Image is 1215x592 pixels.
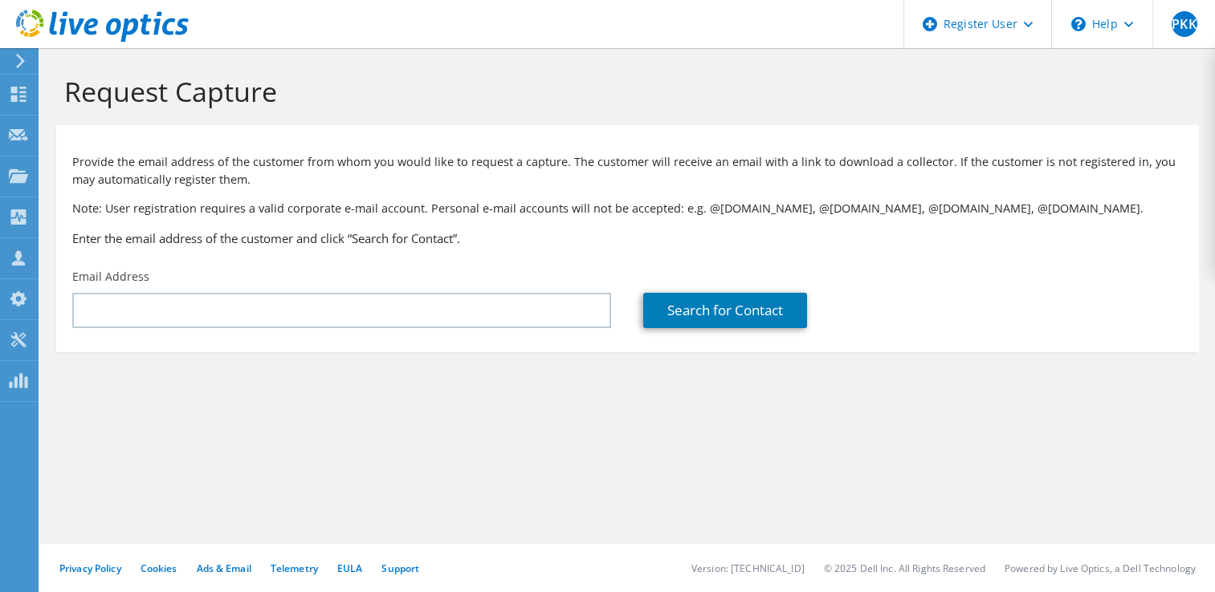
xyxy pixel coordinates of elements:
h3: Enter the email address of the customer and click “Search for Contact”. [72,229,1183,247]
a: Cookies [141,562,177,575]
p: Provide the email address of the customer from whom you would like to request a capture. The cust... [72,153,1183,189]
a: EULA [337,562,362,575]
a: Ads & Email [197,562,251,575]
p: Note: User registration requires a valid corporate e-mail account. Personal e-mail accounts will ... [72,200,1183,217]
a: Telemetry [271,562,318,575]
label: Email Address [72,269,149,285]
span: PKK [1172,11,1197,37]
h1: Request Capture [64,75,1183,108]
a: Privacy Policy [59,562,121,575]
svg: \n [1071,17,1086,31]
li: Powered by Live Optics, a Dell Technology [1005,562,1196,575]
li: Version: [TECHNICAL_ID] [691,562,805,575]
a: Search for Contact [643,293,807,328]
li: © 2025 Dell Inc. All Rights Reserved [824,562,985,575]
a: Support [381,562,419,575]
